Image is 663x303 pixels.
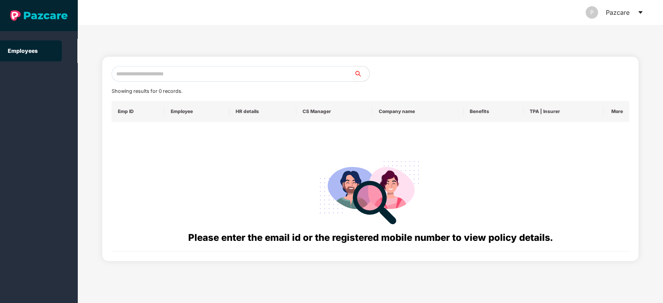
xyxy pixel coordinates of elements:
th: Emp ID [112,101,165,122]
th: Company name [373,101,464,122]
th: CS Manager [296,101,373,122]
span: P [590,6,594,19]
th: HR details [229,101,296,122]
th: Benefits [464,101,523,122]
button: search [353,66,370,82]
th: More [604,101,630,122]
img: svg+xml;base64,PHN2ZyB4bWxucz0iaHR0cDovL3d3dy53My5vcmcvMjAwMC9zdmciIHdpZHRoPSIyODgiIGhlaWdodD0iMj... [314,151,426,230]
span: search [353,71,369,77]
span: caret-down [637,9,644,16]
span: Please enter the email id or the registered mobile number to view policy details. [188,232,553,243]
th: TPA | Insurer [523,101,604,122]
span: Showing results for 0 records. [112,88,182,94]
a: Employees [8,47,38,54]
th: Employee [164,101,229,122]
